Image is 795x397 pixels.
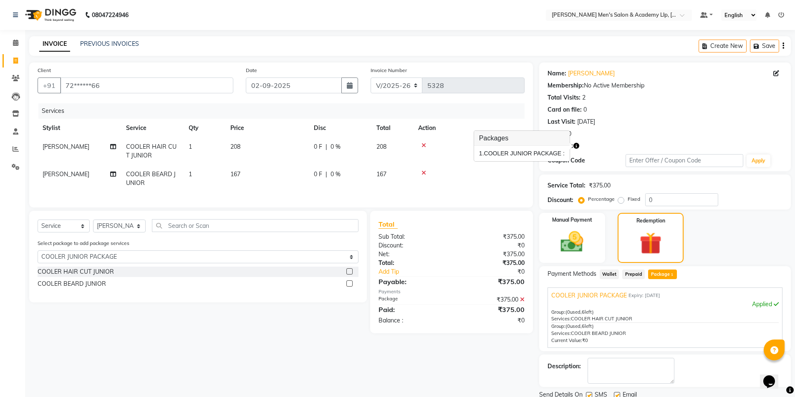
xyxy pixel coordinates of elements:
span: COOLER HAIR CUT JUNIOR [126,143,177,159]
span: | [326,170,327,179]
img: logo [21,3,78,27]
span: COOLER BEARD JUNIOR [571,330,626,336]
span: Services: [551,316,571,322]
div: No Active Membership [548,81,782,90]
span: 6 [582,323,585,329]
button: Save [750,40,779,52]
div: Net: [372,250,452,259]
span: 1 [670,272,674,277]
span: Wallet [600,270,619,279]
span: Services: [551,330,571,336]
div: Balance : [372,316,452,325]
input: Search or Scan [152,219,358,232]
div: Name: [548,69,566,78]
div: Applied [551,300,779,309]
a: [PERSON_NAME] [568,69,615,78]
span: 6 [582,309,585,315]
span: 1. [479,150,484,157]
span: 167 [376,170,386,178]
img: _cash.svg [553,229,591,255]
div: Discount: [372,241,452,250]
span: Expiry: [DATE] [628,292,660,299]
div: ₹375.00 [452,305,531,315]
div: COOLER HAIR CUT JUNIOR [38,267,114,276]
span: 0 % [331,170,341,179]
input: Enter Offer / Coupon Code [626,154,743,167]
button: Apply [747,155,770,167]
button: +91 [38,77,61,93]
div: Membership: [548,81,584,90]
input: Search by Name/Mobile/Email/Code [60,77,233,93]
iframe: chat widget [760,364,787,389]
a: PREVIOUS INVOICES [80,40,139,47]
label: Client [38,67,51,74]
div: ₹375.00 [452,259,531,267]
label: Percentage [588,195,615,203]
span: 167 [230,170,240,178]
span: COOLER BEARD JUNIOR [126,170,176,187]
div: Sub Total: [372,232,452,241]
span: 208 [230,143,240,150]
div: COOLER BEARD JUNIOR [38,280,106,288]
div: ₹375.00 [452,250,531,259]
span: 1 [189,143,192,150]
span: COOLER HAIR CUT JUNIOR [571,316,632,322]
span: (0 [565,323,570,329]
h3: Packages [474,131,570,146]
div: Description: [548,362,581,371]
div: ₹375.00 [452,232,531,241]
span: used, left) [565,309,594,315]
div: 2 [582,93,586,102]
span: ₹0 [582,337,588,343]
span: 208 [376,143,386,150]
div: Payments [379,288,524,295]
span: Package [648,270,677,279]
th: Action [413,119,525,137]
th: Qty [184,119,225,137]
label: Manual Payment [552,216,592,224]
div: ₹375.00 [452,295,531,304]
label: Fixed [628,195,640,203]
div: COOLER JUNIOR PACKAGE : [479,149,565,158]
span: | [326,142,327,151]
div: ₹0 [452,316,531,325]
span: 0 F [314,170,322,179]
span: Total [379,220,398,229]
div: Package [372,295,452,304]
span: 0 F [314,142,322,151]
div: Points: [548,130,566,138]
div: Service Total: [548,181,586,190]
span: [PERSON_NAME] [43,170,89,178]
div: ₹0 [452,241,531,250]
div: 0 [583,105,587,114]
div: Payable: [372,277,452,287]
label: Redemption [636,217,665,225]
span: (0 [565,309,570,315]
div: ₹375.00 [589,181,611,190]
div: Discount: [548,196,573,205]
div: Total Visits: [548,93,580,102]
span: Group: [551,323,565,329]
span: Prepaid [622,270,645,279]
div: Paid: [372,305,452,315]
div: 0 [568,130,571,138]
span: used, left) [565,323,594,329]
div: Coupon Code [548,156,626,165]
label: Select package to add package services [38,240,129,247]
div: Last Visit: [548,117,575,126]
th: Total [371,119,413,137]
span: 1 [189,170,192,178]
div: ₹0 [465,267,531,276]
span: 0 % [331,142,341,151]
button: Create New [699,40,747,52]
div: Total: [372,259,452,267]
span: [PERSON_NAME] [43,143,89,150]
span: COOLER JUNIOR PACKAGE [551,291,627,300]
div: [DATE] [577,117,595,126]
span: Group: [551,309,565,315]
div: Card on file: [548,105,582,114]
label: Invoice Number [371,67,407,74]
a: INVOICE [39,37,70,52]
span: Payment Methods [548,270,596,278]
a: Add Tip [372,267,464,276]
